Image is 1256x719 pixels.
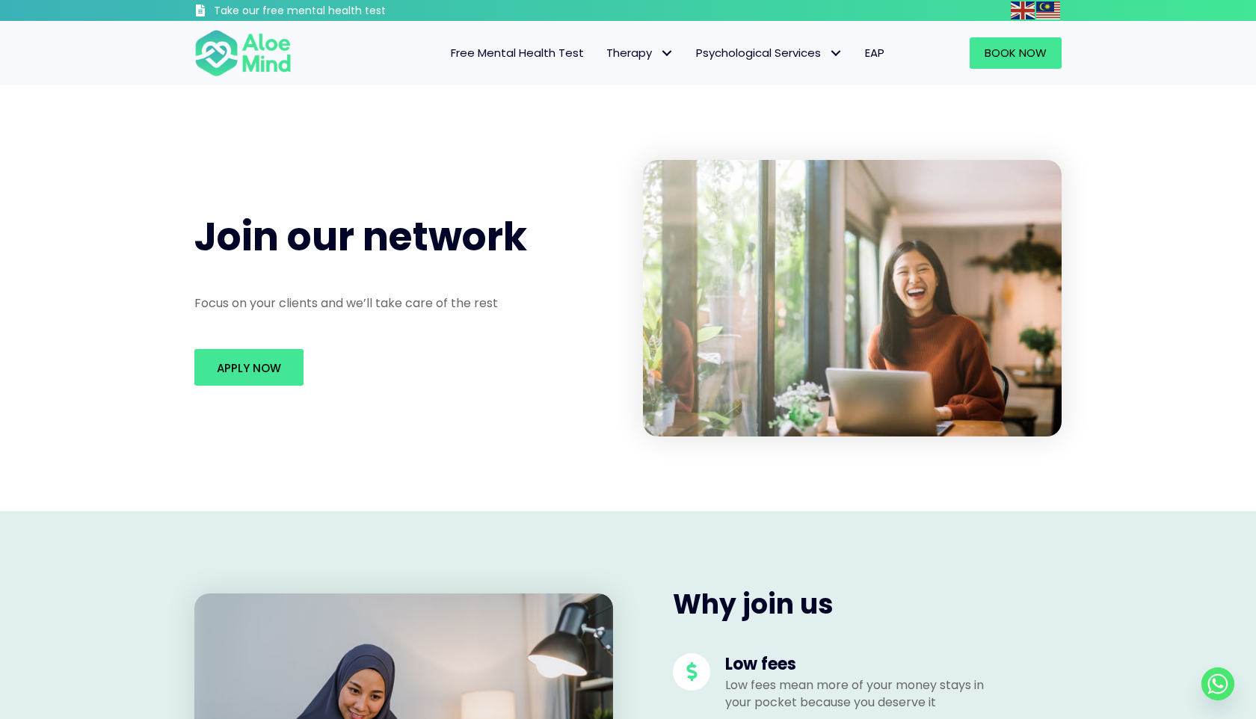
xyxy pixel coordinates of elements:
a: Malay [1036,1,1062,19]
a: Free Mental Health Test [440,37,595,69]
h3: Take our free mental health test [214,4,466,19]
a: Book Now [970,37,1062,69]
span: Join our network [194,209,527,264]
a: Take our free mental health test [194,4,466,21]
span: Apply Now [217,360,281,376]
a: EAP [854,37,896,69]
a: Apply Now [194,349,304,386]
span: EAP [865,45,884,61]
a: Psychological ServicesPsychological Services: submenu [685,37,854,69]
span: Book Now [985,45,1047,61]
nav: Menu [311,37,896,69]
img: Aloe mind Logo [194,28,292,78]
p: Low fees mean more of your money stays in your pocket because you deserve it [725,676,1002,711]
span: Free Mental Health Test [451,45,584,61]
a: Whatsapp [1201,667,1234,700]
h4: Low fees [725,653,1002,676]
span: Psychological Services [696,45,843,61]
a: TherapyTherapy: submenu [595,37,685,69]
span: Therapy: submenu [656,43,677,64]
a: English [1011,1,1036,19]
p: Focus on your clients and we’ll take care of the rest [194,294,613,312]
span: Psychological Services: submenu [825,43,846,64]
span: Why join us [673,585,834,623]
img: ms [1036,1,1060,19]
img: en [1011,1,1035,19]
img: Happy young asian girl working at a coffee shop with a laptop [643,160,1062,436]
span: Therapy [606,45,674,61]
